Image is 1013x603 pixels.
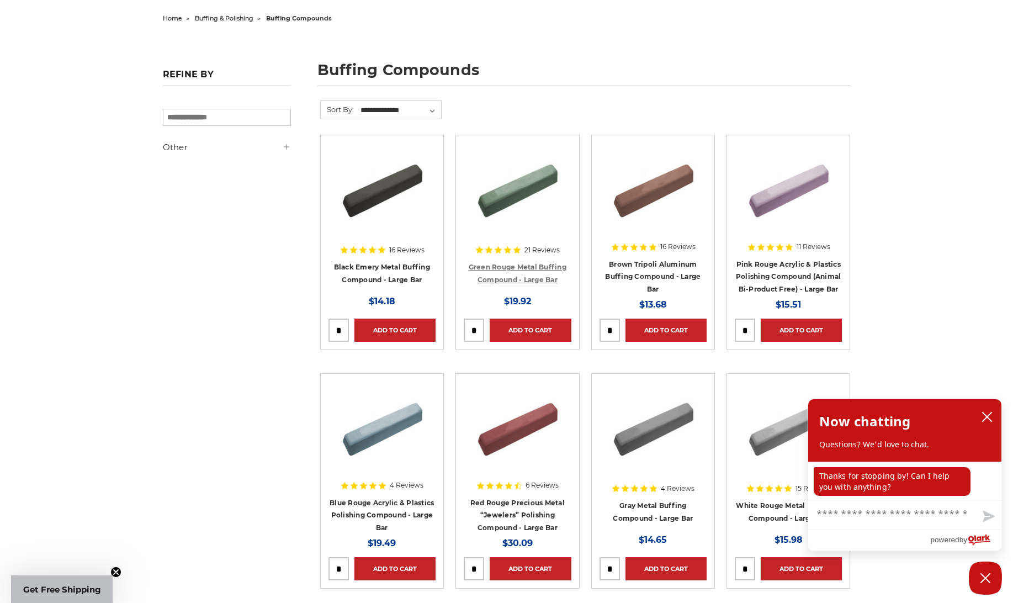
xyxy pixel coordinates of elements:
img: Red Rouge Jewelers Buffing Compound [473,382,561,470]
div: Get Free ShippingClose teaser [11,575,113,603]
div: chat [808,462,1001,500]
a: Black Emery Metal Buffing Compound - Large Bar [334,263,430,284]
h1: buffing compounds [317,62,851,86]
a: Add to Cart [761,319,842,342]
span: 4 Reviews [661,485,694,492]
label: Sort By: [321,101,354,118]
span: $14.65 [639,535,667,545]
span: $30.09 [502,538,533,548]
button: Close teaser [110,567,121,578]
a: Pink Rouge Acrylic & Plastics Polishing Compound (Animal Bi-Product Free) - Large Bar [736,260,841,293]
a: Red Rouge Precious Metal “Jewelers” Polishing Compound - Large Bar [470,499,565,532]
a: White Rouge Buffing Compound [735,382,842,489]
img: Pink Plastic Polishing Compound [744,143,832,231]
span: buffing compounds [266,14,332,22]
span: $19.49 [368,538,396,548]
button: Send message [974,504,1001,530]
span: powered [930,533,959,547]
a: Gray Metal Buffing Compound - Large Bar [613,501,693,522]
span: $14.18 [369,296,395,306]
a: Green Rouge Metal Buffing Compound - Large Bar [469,263,566,284]
span: $13.68 [639,299,667,310]
div: olark chatbox [808,399,1002,551]
p: Questions? We'd love to chat. [819,439,990,450]
img: Black Stainless Steel Buffing Compound [338,143,426,231]
a: Add to Cart [761,557,842,580]
button: close chatbox [978,409,996,425]
a: Add to Cart [354,319,436,342]
a: Add to Cart [490,319,571,342]
a: Add to Cart [625,557,707,580]
p: Thanks for stopping by! Can I help you with anything? [814,467,970,496]
img: Brown Tripoli Aluminum Buffing Compound [609,143,697,231]
span: Get Free Shipping [23,584,101,595]
a: Add to Cart [354,557,436,580]
a: Gray Buffing Compound [600,382,707,489]
a: buffing & polishing [195,14,253,22]
a: Green Rouge Aluminum Buffing Compound [464,143,571,250]
h5: Other [163,141,291,154]
h5: Refine by [163,69,291,86]
select: Sort By: [359,102,441,119]
span: 21 Reviews [524,247,560,253]
img: Gray Buffing Compound [609,382,697,470]
span: $15.51 [776,299,801,310]
img: White Rouge Buffing Compound [744,382,832,470]
img: Blue rouge polishing compound [338,382,426,470]
button: Close Chatbox [969,562,1002,595]
span: $15.98 [775,535,803,545]
a: Add to Cart [625,319,707,342]
span: $19.92 [504,296,531,306]
a: Blue rouge polishing compound [328,382,436,489]
a: White Rouge Metal Polishing Compound - Large Bar [736,501,841,522]
a: Blue Rouge Acrylic & Plastics Polishing Compound - Large Bar [330,499,434,532]
h2: Now chatting [819,410,910,432]
span: 16 Reviews [389,247,425,253]
a: Powered by Olark [930,530,1001,551]
a: Red Rouge Jewelers Buffing Compound [464,382,571,489]
img: Green Rouge Aluminum Buffing Compound [473,143,561,231]
a: Brown Tripoli Aluminum Buffing Compound [600,143,707,250]
a: Black Stainless Steel Buffing Compound [328,143,436,250]
span: 15 Reviews [795,485,831,492]
a: Add to Cart [490,557,571,580]
a: Brown Tripoli Aluminum Buffing Compound - Large Bar [605,260,701,293]
span: by [959,533,967,547]
a: home [163,14,182,22]
a: Pink Plastic Polishing Compound [735,143,842,250]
